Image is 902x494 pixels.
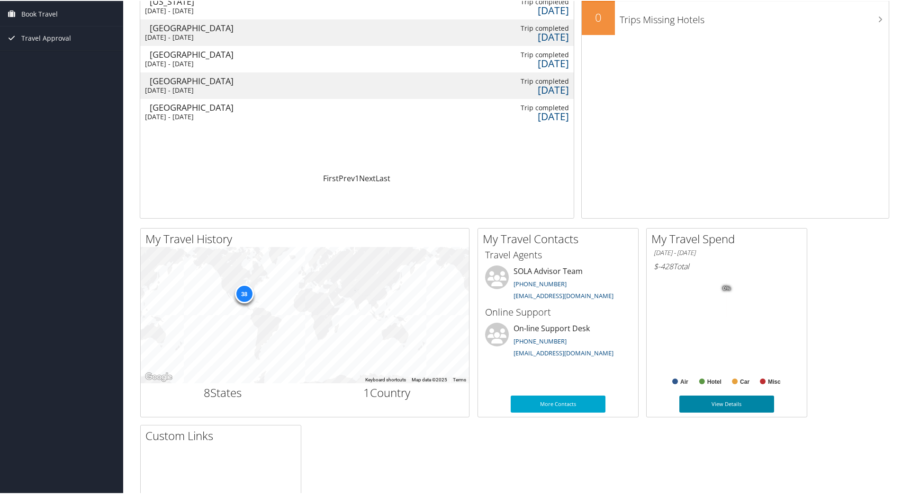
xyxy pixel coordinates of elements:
[363,384,370,399] span: 1
[339,172,355,183] a: Prev
[412,376,447,381] span: Map data ©2025
[148,384,298,400] h2: States
[150,76,251,84] div: [GEOGRAPHIC_DATA]
[470,5,568,14] div: [DATE]
[654,247,800,256] h6: [DATE] - [DATE]
[470,23,568,32] div: Trip completed
[707,378,722,384] text: Hotel
[511,395,605,412] a: More Contacts
[485,247,631,261] h3: Travel Agents
[145,427,301,443] h2: Custom Links
[145,59,246,67] div: [DATE] - [DATE]
[145,112,246,120] div: [DATE] - [DATE]
[355,172,359,183] a: 1
[620,8,889,26] h3: Trips Missing Hotels
[145,32,246,41] div: [DATE] - [DATE]
[582,1,889,34] a: 0Trips Missing Hotels
[582,9,615,25] h2: 0
[376,172,390,183] a: Last
[470,50,568,58] div: Trip completed
[470,32,568,40] div: [DATE]
[740,378,749,384] text: Car
[204,384,210,399] span: 8
[514,336,567,344] a: [PHONE_NUMBER]
[453,376,466,381] a: Terms (opens in new tab)
[680,378,688,384] text: Air
[679,395,774,412] a: View Details
[514,291,613,299] a: [EMAIL_ADDRESS][DOMAIN_NAME]
[150,23,251,31] div: [GEOGRAPHIC_DATA]
[768,378,781,384] text: Misc
[150,49,251,58] div: [GEOGRAPHIC_DATA]
[485,305,631,318] h3: Online Support
[480,322,636,361] li: On-line Support Desk
[651,230,807,246] h2: My Travel Spend
[145,6,246,14] div: [DATE] - [DATE]
[365,376,406,382] button: Keyboard shortcuts
[483,230,638,246] h2: My Travel Contacts
[312,384,462,400] h2: Country
[480,265,636,303] li: SOLA Advisor Team
[145,85,246,94] div: [DATE] - [DATE]
[21,26,71,49] span: Travel Approval
[143,370,174,382] img: Google
[470,103,568,111] div: Trip completed
[145,230,469,246] h2: My Travel History
[150,102,251,111] div: [GEOGRAPHIC_DATA]
[470,58,568,67] div: [DATE]
[21,1,58,25] span: Book Travel
[470,76,568,85] div: Trip completed
[470,111,568,120] div: [DATE]
[235,283,253,302] div: 38
[143,370,174,382] a: Open this area in Google Maps (opens a new window)
[470,85,568,93] div: [DATE]
[654,260,673,271] span: $-428
[359,172,376,183] a: Next
[514,348,613,356] a: [EMAIL_ADDRESS][DOMAIN_NAME]
[723,285,731,291] tspan: 0%
[654,260,800,271] h6: Total
[514,279,567,287] a: [PHONE_NUMBER]
[323,172,339,183] a: First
